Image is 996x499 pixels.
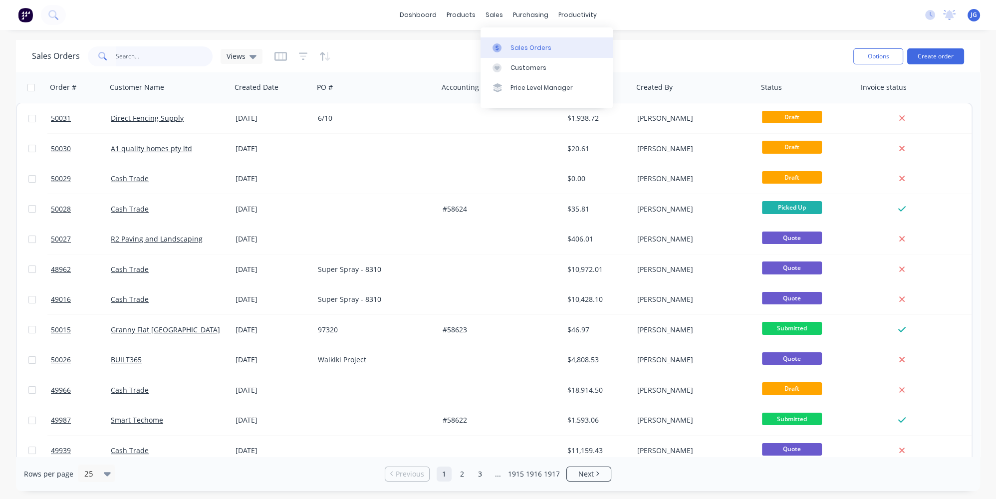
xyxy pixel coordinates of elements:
[637,264,748,274] div: [PERSON_NAME]
[762,111,822,123] span: Draft
[437,467,452,482] a: Page 1 is your current page
[111,144,192,153] a: A1 quality homes pty ltd
[51,355,71,365] span: 50026
[637,385,748,395] div: [PERSON_NAME]
[51,224,111,254] a: 50027
[51,315,111,345] a: 50015
[455,467,470,482] a: Page 2
[442,82,507,92] div: Accounting Order #
[51,436,111,466] a: 49939
[51,264,71,274] span: 48962
[762,232,822,244] span: Quote
[971,10,977,19] span: JG
[236,234,310,244] div: [DATE]
[578,469,594,479] span: Next
[762,322,822,334] span: Submitted
[567,355,626,365] div: $4,808.53
[51,254,111,284] a: 48962
[236,415,310,425] div: [DATE]
[567,174,626,184] div: $0.00
[907,48,964,64] button: Create order
[235,82,278,92] div: Created Date
[473,467,488,482] a: Page 3
[567,204,626,214] div: $35.81
[762,141,822,153] span: Draft
[51,144,71,154] span: 50030
[567,113,626,123] div: $1,938.72
[51,234,71,244] span: 50027
[18,7,33,22] img: Factory
[637,294,748,304] div: [PERSON_NAME]
[51,385,71,395] span: 49966
[51,446,71,456] span: 49939
[481,58,613,78] a: Customers
[381,467,615,482] ul: Pagination
[51,204,71,214] span: 50028
[762,352,822,365] span: Quote
[236,204,310,214] div: [DATE]
[567,446,626,456] div: $11,159.43
[637,204,748,214] div: [PERSON_NAME]
[51,325,71,335] span: 50015
[236,325,310,335] div: [DATE]
[637,113,748,123] div: [PERSON_NAME]
[236,294,310,304] div: [DATE]
[762,171,822,184] span: Draft
[51,164,111,194] a: 50029
[111,174,149,183] a: Cash Trade
[51,113,71,123] span: 50031
[762,261,822,274] span: Quote
[51,415,71,425] span: 49987
[111,204,149,214] a: Cash Trade
[853,48,903,64] button: Options
[637,446,748,456] div: [PERSON_NAME]
[762,292,822,304] span: Quote
[637,174,748,184] div: [PERSON_NAME]
[553,7,602,22] div: productivity
[396,469,424,479] span: Previous
[491,467,505,482] a: Jump forward
[567,294,626,304] div: $10,428.10
[637,144,748,154] div: [PERSON_NAME]
[567,325,626,335] div: $46.97
[51,345,111,375] a: 50026
[637,355,748,365] div: [PERSON_NAME]
[443,325,553,335] div: #58623
[567,264,626,274] div: $10,972.01
[111,385,149,395] a: Cash Trade
[762,382,822,395] span: Draft
[236,446,310,456] div: [DATE]
[761,82,782,92] div: Status
[762,201,822,214] span: Picked Up
[111,234,203,244] a: R2 Paving and Landscaping
[510,83,573,92] div: Price Level Manager
[481,37,613,57] a: Sales Orders
[111,264,149,274] a: Cash Trade
[510,63,546,72] div: Customers
[510,43,551,52] div: Sales Orders
[110,82,164,92] div: Customer Name
[51,134,111,164] a: 50030
[567,144,626,154] div: $20.61
[50,82,76,92] div: Order #
[861,82,907,92] div: Invoice status
[762,443,822,456] span: Quote
[227,51,246,61] span: Views
[318,264,429,274] div: Super Spray - 8310
[111,294,149,304] a: Cash Trade
[236,113,310,123] div: [DATE]
[51,103,111,133] a: 50031
[51,294,71,304] span: 49016
[762,413,822,425] span: Submitted
[24,469,73,479] span: Rows per page
[236,355,310,365] div: [DATE]
[51,375,111,405] a: 49966
[544,467,559,482] a: Page 1917
[317,82,333,92] div: PO #
[111,446,149,455] a: Cash Trade
[637,325,748,335] div: [PERSON_NAME]
[567,385,626,395] div: $18,914.50
[636,82,673,92] div: Created By
[508,7,553,22] div: purchasing
[111,415,163,425] a: Smart Techome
